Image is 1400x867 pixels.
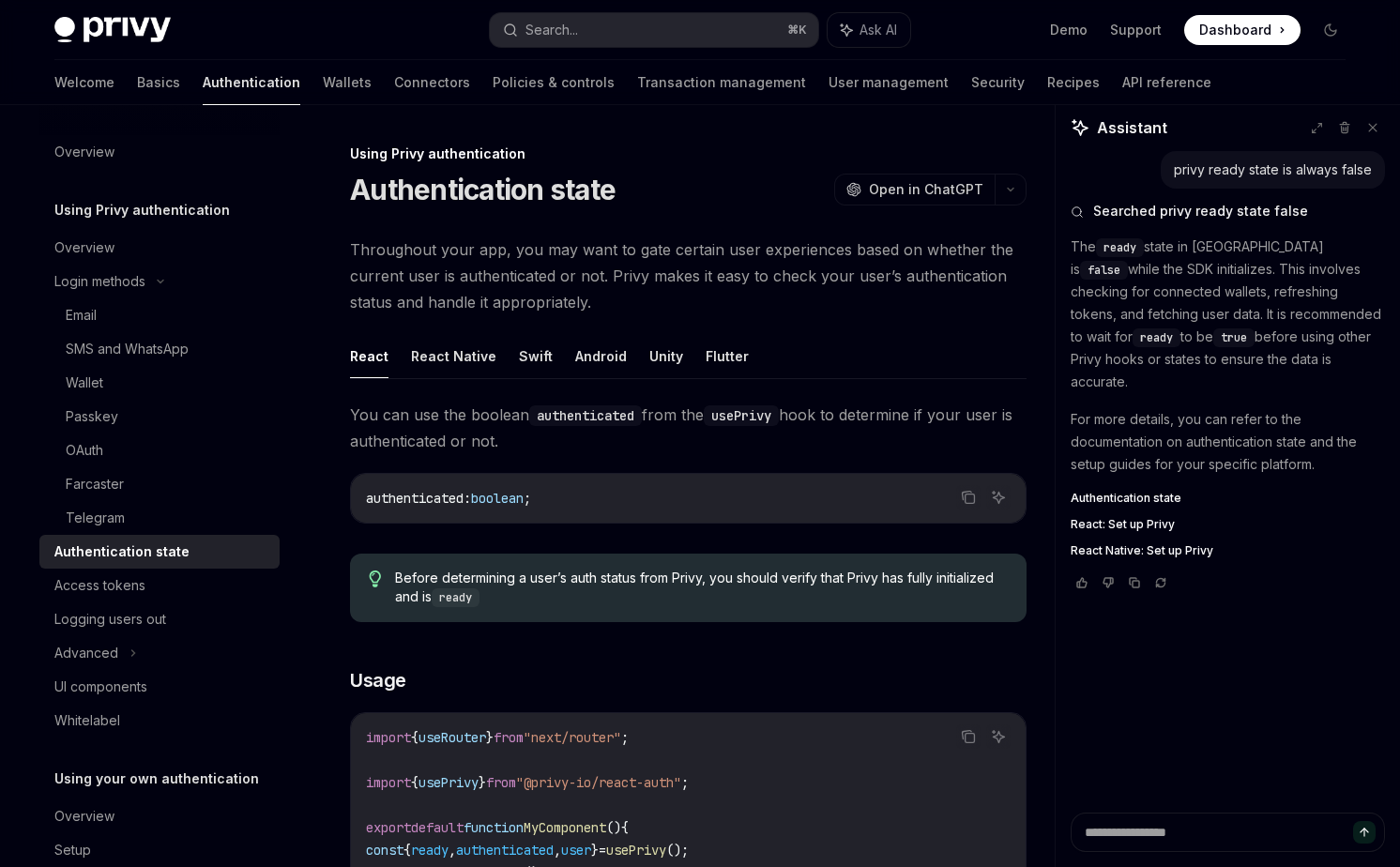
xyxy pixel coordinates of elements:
[621,819,629,836] span: {
[39,366,280,400] a: Wallet
[418,729,486,746] span: useRouter
[956,485,981,510] button: Copy the contents from the code block
[971,60,1025,105] a: Security
[54,574,145,597] div: Access tokens
[203,60,300,105] a: Authentication
[350,667,406,693] span: Usage
[860,21,897,39] span: Ask AI
[54,540,190,563] div: Authentication state
[39,704,280,738] a: Whitelabel
[529,405,642,426] code: authenticated
[525,19,578,41] div: Search...
[464,490,471,507] span: :
[54,839,91,861] div: Setup
[366,842,403,859] span: const
[1050,21,1088,39] a: Demo
[599,842,606,859] span: =
[54,676,147,698] div: UI components
[432,588,479,607] code: ready
[1071,491,1181,506] span: Authentication state
[456,842,554,859] span: authenticated
[39,467,280,501] a: Farcaster
[986,724,1011,749] button: Ask AI
[54,199,230,221] h5: Using Privy authentication
[54,141,114,163] div: Overview
[54,60,114,105] a: Welcome
[54,608,166,631] div: Logging users out
[591,842,599,859] span: }
[39,433,280,467] a: OAuth
[366,729,411,746] span: import
[66,304,97,327] div: Email
[494,729,524,746] span: from
[39,670,280,704] a: UI components
[366,819,411,836] span: export
[66,507,125,529] div: Telegram
[411,842,449,859] span: ready
[54,17,171,43] img: dark logo
[681,774,689,791] span: ;
[1316,15,1346,45] button: Toggle dark mode
[39,332,280,366] a: SMS and WhatsApp
[1110,21,1162,39] a: Support
[394,60,470,105] a: Connectors
[350,236,1027,315] span: Throughout your app, you may want to gate certain user experiences based on whether the current u...
[637,60,806,105] a: Transaction management
[479,774,486,791] span: }
[1047,60,1100,105] a: Recipes
[1097,116,1167,139] span: Assistant
[869,180,983,199] span: Open in ChatGPT
[39,298,280,332] a: Email
[666,842,689,859] span: ();
[366,490,464,507] span: authenticated
[519,334,553,378] button: Swift
[1103,240,1136,255] span: ready
[486,729,494,746] span: }
[606,842,666,859] span: usePrivy
[706,334,749,378] button: Flutter
[66,473,124,495] div: Farcaster
[1071,408,1385,476] p: For more details, you can refer to the documentation on authentication state and the setup guides...
[516,774,681,791] span: "@privy-io/react-auth"
[39,231,280,265] a: Overview
[39,833,280,867] a: Setup
[39,535,280,569] a: Authentication state
[369,570,382,587] svg: Tip
[554,842,561,859] span: ,
[524,729,621,746] span: "next/router"
[54,805,114,828] div: Overview
[350,402,1027,454] span: You can use the boolean from the hook to determine if your user is authenticated or not.
[1174,160,1372,179] div: privy ready state is always false
[39,400,280,433] a: Passkey
[350,144,1027,163] div: Using Privy authentication
[1071,543,1213,558] span: React Native: Set up Privy
[524,490,531,507] span: ;
[1071,491,1385,506] a: Authentication state
[1122,60,1211,105] a: API reference
[66,338,189,360] div: SMS and WhatsApp
[621,729,629,746] span: ;
[1071,517,1385,532] a: React: Set up Privy
[411,729,418,746] span: {
[606,819,621,836] span: ()
[524,819,606,836] span: MyComponent
[1140,330,1173,345] span: ready
[411,334,496,378] button: React Native
[449,842,456,859] span: ,
[418,774,479,791] span: usePrivy
[39,135,280,169] a: Overview
[575,334,627,378] button: Android
[704,405,779,426] code: usePrivy
[137,60,180,105] a: Basics
[54,642,118,664] div: Advanced
[39,799,280,833] a: Overview
[1071,202,1385,221] button: Searched privy ready state false
[493,60,615,105] a: Policies & controls
[39,602,280,636] a: Logging users out
[403,842,411,859] span: {
[829,60,949,105] a: User management
[411,819,464,836] span: default
[1353,821,1376,844] button: Send message
[366,774,411,791] span: import
[1093,202,1308,221] span: Searched privy ready state false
